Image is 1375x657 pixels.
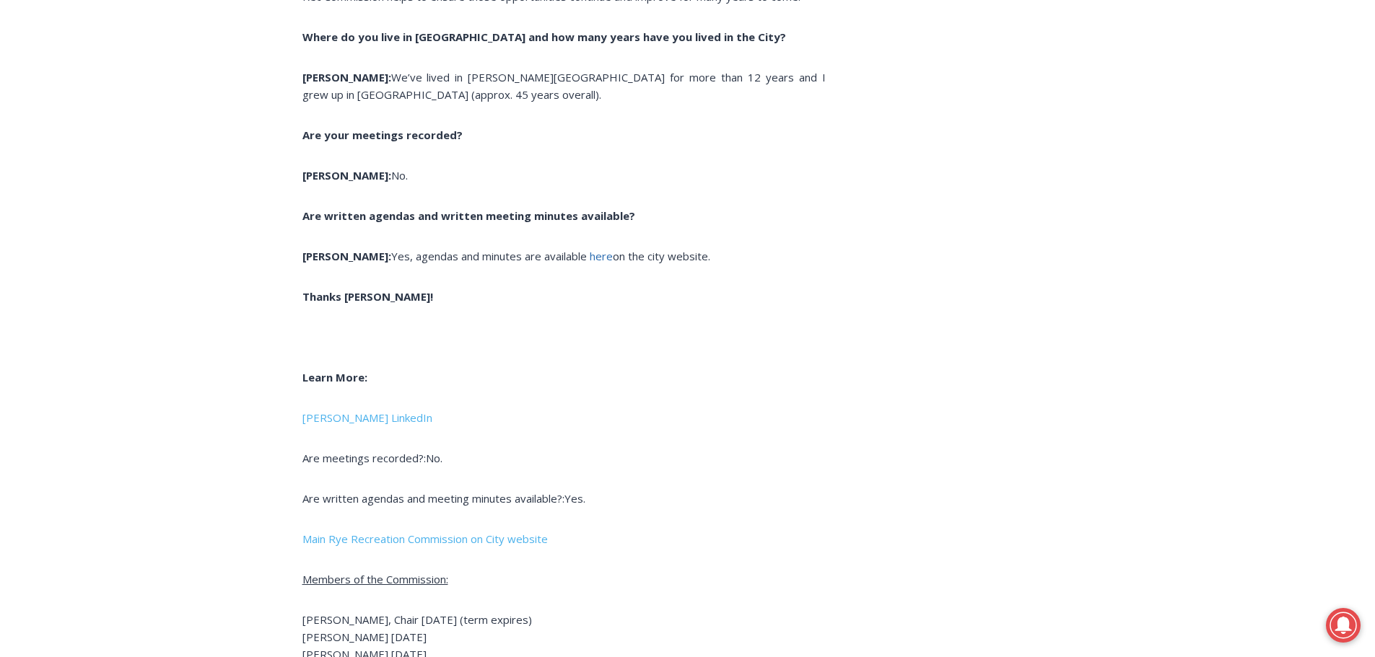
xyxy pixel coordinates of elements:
b: Are your meetings recorded? [302,128,463,142]
span: No. [426,451,442,465]
b: Where do you live in [GEOGRAPHIC_DATA] and how many years have you lived in the City? [302,30,786,44]
b: Are written agendas and written meeting minutes available? [302,208,635,223]
b: Learn More: [302,370,367,384]
a: here [587,249,613,263]
span: here [590,249,613,263]
b: [PERSON_NAME]: [302,70,391,84]
h4: Book [PERSON_NAME]'s Good Humor for Your Event [440,15,502,56]
span: Yes, agendas and minutes are available [302,249,587,263]
b: Thanks [PERSON_NAME]! [302,289,433,304]
a: Intern @ [DOMAIN_NAME] [347,140,699,180]
b: [PERSON_NAME]: [302,249,391,263]
div: "...watching a master [PERSON_NAME] chef prepare an omakase meal is fascinating dinner theater an... [148,90,205,172]
div: "At the 10am stand-up meeting, each intern gets a chance to take [PERSON_NAME] and the other inte... [365,1,682,140]
a: Main Rye Recreation Commission on City website [302,532,548,546]
span: No. [302,168,408,182]
a: Book [PERSON_NAME]'s Good Humor for Your Event [429,4,521,66]
b: [PERSON_NAME]: [302,168,391,182]
span: Intern @ [DOMAIN_NAME] [377,144,669,176]
span: Yes. [564,491,585,506]
span: Open Tues. - Sun. [PHONE_NUMBER] [4,149,141,203]
p: Are meetings recorded?: [302,449,826,467]
a: [PERSON_NAME] LinkedIn [302,410,432,425]
a: Open Tues. - Sun. [PHONE_NUMBER] [1,145,145,180]
span: We’ve lived in [PERSON_NAME][GEOGRAPHIC_DATA] for more than 12 years and I grew up in [GEOGRAPHIC... [302,70,826,102]
span: Members of the Commission: [302,572,448,586]
div: No Generators on Trucks so No Noise or Pollution [95,26,357,40]
p: Are written agendas and meeting minutes available?: [302,490,826,507]
span: on the city website. [613,249,710,263]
